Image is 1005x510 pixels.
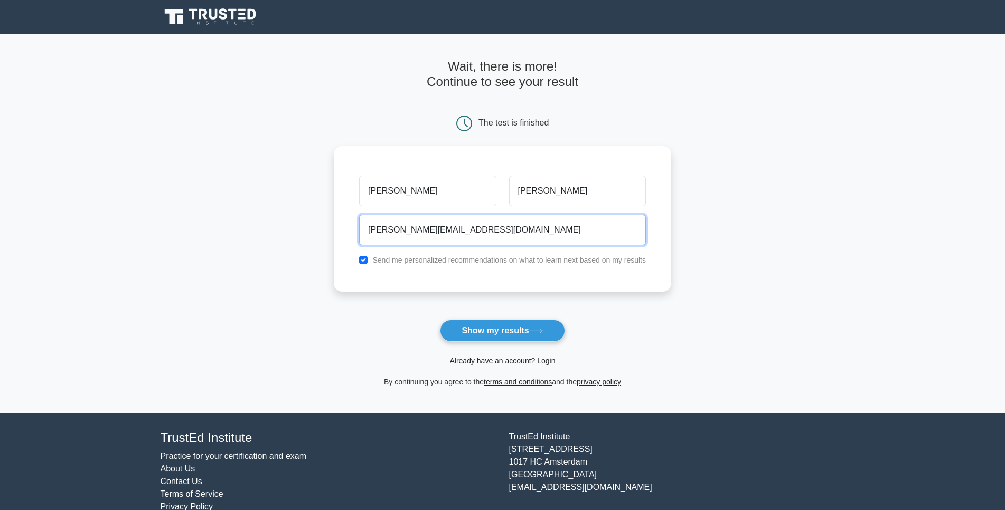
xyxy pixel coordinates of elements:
[334,59,671,90] h4: Wait, there is more! Continue to see your result
[161,464,195,473] a: About Us
[509,176,646,206] input: Last name
[161,477,202,486] a: Contact Us
[484,378,552,386] a: terms and conditions
[449,357,555,365] a: Already have an account? Login
[440,320,565,342] button: Show my results
[359,215,646,245] input: Email
[577,378,621,386] a: privacy policy
[327,376,678,388] div: By continuing you agree to the and the
[161,430,496,446] h4: TrustEd Institute
[161,451,307,460] a: Practice for your certification and exam
[372,256,646,264] label: Send me personalized recommendations on what to learn next based on my results
[478,118,549,127] div: The test is finished
[359,176,496,206] input: First name
[161,489,223,498] a: Terms of Service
